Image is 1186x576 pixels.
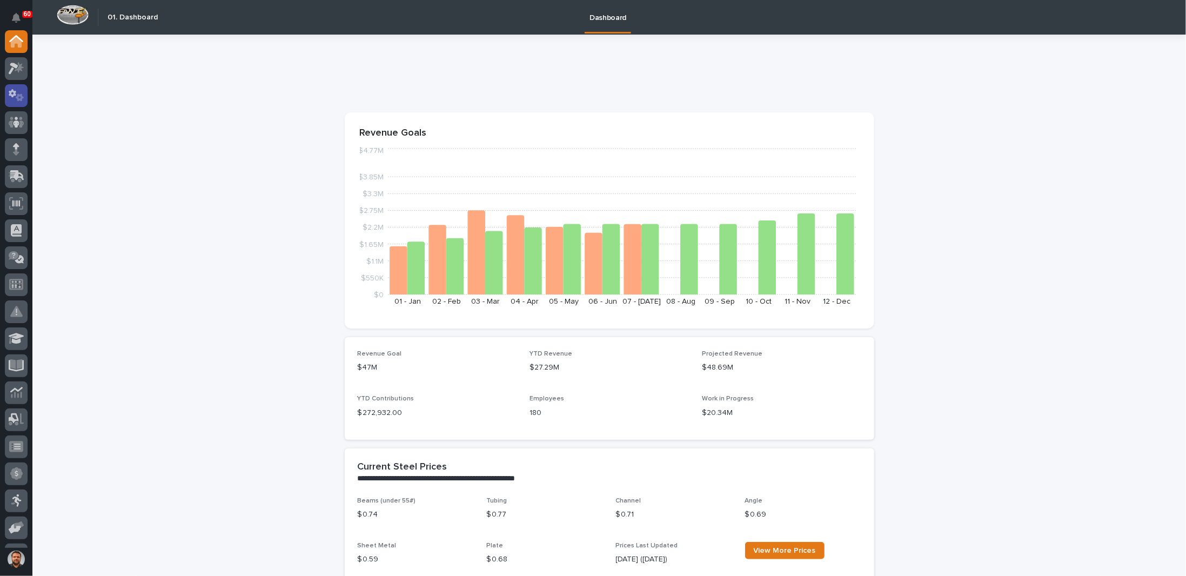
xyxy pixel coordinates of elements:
[530,362,689,373] p: $27.29M
[487,554,603,565] p: $ 0.68
[622,298,661,305] text: 07 - [DATE]
[394,298,420,305] text: 01 - Jan
[359,207,384,215] tspan: $2.75M
[616,498,641,504] span: Channel
[487,509,603,520] p: $ 0.77
[745,509,861,520] p: $ 0.69
[754,547,816,554] span: View More Prices
[57,5,89,25] img: Workspace Logo
[358,498,416,504] span: Beams (under 55#)
[432,298,461,305] text: 02 - Feb
[530,396,564,402] span: Employees
[363,224,384,231] tspan: $2.2M
[5,548,28,571] button: users-avatar
[358,173,384,181] tspan: $3.85M
[5,6,28,29] button: Notifications
[358,509,474,520] p: $ 0.74
[361,274,384,282] tspan: $550K
[358,396,414,402] span: YTD Contributions
[471,298,500,305] text: 03 - Mar
[511,298,539,305] text: 04 - Apr
[616,542,678,549] span: Prices Last Updated
[785,298,810,305] text: 11 - Nov
[702,351,762,357] span: Projected Revenue
[746,298,772,305] text: 10 - Oct
[358,147,384,155] tspan: $4.77M
[487,542,504,549] span: Plate
[366,257,384,265] tspan: $1.1M
[823,298,850,305] text: 12 - Dec
[616,554,732,565] p: [DATE] ([DATE])
[358,362,517,373] p: $47M
[358,554,474,565] p: $ 0.59
[14,13,28,30] div: Notifications60
[108,13,158,22] h2: 01. Dashboard
[702,407,861,419] p: $20.34M
[745,498,763,504] span: Angle
[358,407,517,419] p: $ 272,932.00
[360,128,859,139] p: Revenue Goals
[588,298,617,305] text: 06 - Jun
[487,498,507,504] span: Tubing
[702,396,754,402] span: Work in Progress
[548,298,578,305] text: 05 - May
[530,351,572,357] span: YTD Revenue
[358,542,397,549] span: Sheet Metal
[363,190,384,198] tspan: $3.3M
[616,509,732,520] p: $ 0.71
[745,542,825,559] a: View More Prices
[702,362,861,373] p: $48.69M
[358,461,447,473] h2: Current Steel Prices
[358,351,402,357] span: Revenue Goal
[24,10,31,18] p: 60
[666,298,695,305] text: 08 - Aug
[374,291,384,299] tspan: $0
[705,298,735,305] text: 09 - Sep
[530,407,689,419] p: 180
[359,240,384,248] tspan: $1.65M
